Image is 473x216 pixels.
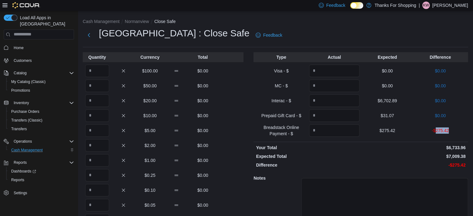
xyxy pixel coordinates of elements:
[138,68,162,74] p: $100.00
[154,19,175,24] button: Close Safe
[85,65,109,77] input: Quantity
[9,168,39,175] a: Dashboards
[6,86,77,95] button: Promotions
[11,138,35,145] button: Operations
[191,98,215,104] p: $0.00
[85,94,109,107] input: Quantity
[191,187,215,193] p: $0.00
[14,100,29,105] span: Inventory
[11,99,74,107] span: Inventory
[1,69,77,77] button: Catalog
[138,83,162,89] p: $50.00
[85,54,109,60] p: Quantity
[362,127,412,134] p: $275.42
[362,145,466,151] p: $6,733.96
[256,145,359,151] p: Your Total
[138,142,162,149] p: $2.00
[138,187,162,193] p: $0.10
[256,113,306,119] p: Prepaid Gift Card - $
[362,54,412,60] p: Expected
[191,157,215,163] p: $0.00
[6,116,77,125] button: Transfers (Classic)
[9,146,45,154] a: Cash Management
[14,191,27,195] span: Settings
[11,148,43,153] span: Cash Management
[9,87,74,94] span: Promotions
[83,29,95,41] button: Next
[263,32,282,38] span: Feedback
[11,109,39,114] span: Purchase Orders
[1,158,77,167] button: Reports
[1,188,77,197] button: Settings
[12,2,40,8] img: Cova
[9,117,45,124] a: Transfers (Classic)
[85,154,109,167] input: Quantity
[11,118,42,123] span: Transfers (Classic)
[9,78,48,85] a: My Catalog (Classic)
[1,43,77,52] button: Home
[11,79,46,84] span: My Catalog (Classic)
[191,54,215,60] p: Total
[9,87,33,94] a: Promotions
[6,146,77,154] button: Cash Management
[6,176,77,184] button: Reports
[415,113,466,119] p: $0.00
[11,159,29,166] button: Reports
[11,169,36,174] span: Dashboards
[11,57,74,64] span: Customers
[309,80,359,92] input: Quantity
[362,83,412,89] p: $0.00
[415,98,466,104] p: $0.00
[1,137,77,146] button: Operations
[85,124,109,137] input: Quantity
[256,68,306,74] p: Visa - $
[9,125,74,133] span: Transfers
[6,107,77,116] button: Purchase Orders
[83,19,119,24] button: Cash Management
[362,113,412,119] p: $31.07
[9,176,27,184] a: Reports
[14,160,27,165] span: Reports
[1,56,77,65] button: Customers
[350,2,363,9] input: Dark Mode
[14,45,24,50] span: Home
[14,58,32,63] span: Customers
[191,127,215,134] p: $0.00
[138,98,162,104] p: $20.00
[99,27,249,39] h1: [GEOGRAPHIC_DATA] : Close Safe
[191,172,215,178] p: $0.00
[256,124,306,137] p: Breadstack Online Payment - $
[1,99,77,107] button: Inventory
[85,184,109,196] input: Quantity
[191,83,215,89] p: $0.00
[362,68,412,74] p: $0.00
[11,69,74,77] span: Catalog
[85,109,109,122] input: Quantity
[326,2,345,8] span: Feedback
[9,125,29,133] a: Transfers
[14,139,32,144] span: Operations
[138,172,162,178] p: $0.25
[191,202,215,208] p: $0.00
[138,113,162,119] p: $10.00
[11,88,30,93] span: Promotions
[415,83,466,89] p: $0.00
[309,124,359,137] input: Quantity
[125,19,149,24] button: Normanview
[253,29,285,41] a: Feedback
[191,68,215,74] p: $0.00
[9,108,74,115] span: Purchase Orders
[256,83,306,89] p: MC - $
[11,159,74,166] span: Reports
[309,65,359,77] input: Quantity
[432,2,468,9] p: [PERSON_NAME]
[11,138,74,145] span: Operations
[138,202,162,208] p: $0.05
[6,167,77,176] a: Dashboards
[85,169,109,182] input: Quantity
[11,44,26,52] a: Home
[362,153,466,159] p: $7,009.38
[11,99,31,107] button: Inventory
[138,54,162,60] p: Currency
